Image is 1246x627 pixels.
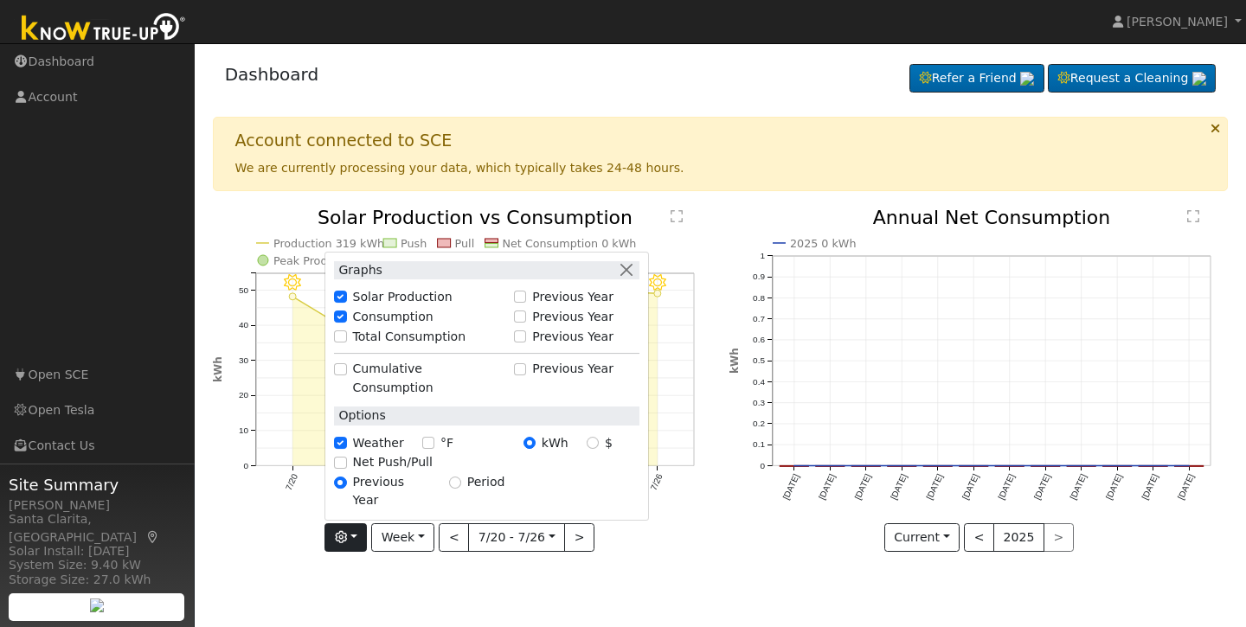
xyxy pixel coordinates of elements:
label: Total Consumption [353,328,466,346]
label: Options [334,406,385,425]
i: 7/26 - Clear [649,274,666,291]
label: °F [440,434,453,452]
circle: onclick="" [934,463,941,470]
text: 0 [760,461,765,470]
rect: onclick="" [1139,466,1167,467]
input: Solar Production [334,291,346,303]
text: 40 [238,320,248,329]
span: Site Summary [9,473,185,496]
i: 7/20 - Clear [284,274,301,291]
label: Period [467,473,505,491]
circle: onclick="" [1150,463,1157,470]
text: Push [401,237,427,250]
rect: onclick="" [1067,466,1095,467]
rect: onclick="" [1031,466,1060,467]
text: [DATE] [1176,472,1196,501]
input: Weather [334,437,346,449]
rect: onclick="" [816,466,845,467]
text: [DATE] [781,472,801,501]
rect: onclick="" [995,466,1024,467]
text: kWh [729,349,741,374]
text: [DATE] [1104,472,1124,501]
label: Previous Year [532,288,613,306]
input: Previous Year [334,477,346,489]
label: Solar Production [353,288,453,306]
input: Net Push/Pull [334,457,346,469]
div: [PERSON_NAME] [9,496,185,515]
rect: onclick="" [780,466,808,467]
circle: onclick="" [1043,463,1050,470]
circle: onclick="" [1078,463,1085,470]
text: 0.8 [753,293,765,303]
text: 0.5 [753,356,765,366]
text: Production 319 kWh [273,237,384,250]
input: Previous Year [514,363,526,375]
button: < [439,523,469,553]
a: Dashboard [225,64,319,85]
rect: onclick="" [888,466,916,467]
label: Previous Year [532,308,613,326]
input: °F [422,437,434,449]
img: retrieve [90,598,104,612]
text: 0 [243,461,248,470]
button: Week [371,523,434,553]
text: [DATE] [1140,472,1160,501]
text:  [671,209,683,223]
input: Cumulative Consumption [334,363,346,375]
label: kWh [542,434,568,452]
text: [DATE] [997,472,1017,501]
input: $ [587,437,599,449]
text: Peak Production Hour 6.8 kWh [273,254,440,267]
circle: onclick="" [863,463,870,470]
rect: onclick="" [1175,466,1204,467]
text: kWh [212,357,224,383]
button: 7/20 - 7/26 [468,523,565,553]
a: Map [145,530,161,544]
img: Know True-Up [13,10,195,48]
text: [DATE] [1069,472,1089,501]
div: Solar Install: [DATE] [9,542,185,560]
input: kWh [523,437,536,449]
text: [DATE] [1032,472,1052,501]
text: [DATE] [925,472,945,501]
label: $ [605,434,613,452]
text: 2025 0 kWh [790,237,857,250]
circle: onclick="" [970,463,977,470]
text: 0.3 [753,398,765,407]
text:  [1187,209,1199,223]
text: 10 [238,425,248,435]
rect: onclick="" [1103,466,1132,467]
text: Solar Production vs Consumption [318,207,633,228]
text: 0.2 [753,419,765,428]
a: Request a Cleaning [1048,64,1216,93]
circle: onclick="" [1114,463,1121,470]
circle: onclick="" [1186,463,1193,470]
text: 0.6 [753,335,765,344]
rect: onclick="" [851,466,880,467]
input: Total Consumption [334,330,346,342]
text: [DATE] [817,472,837,501]
text: 0.1 [753,440,765,450]
circle: onclick="" [289,293,296,300]
label: Previous Year [532,361,613,379]
input: Previous Year [514,310,526,323]
text: Annual Net Consumption [873,207,1111,228]
circle: onclick="" [1006,463,1013,470]
div: System Size: 9.40 kW [9,556,185,574]
img: retrieve [1192,72,1206,86]
text: 7/20 [284,472,299,492]
h1: Account connected to SCE [235,131,453,150]
text: 0.4 [753,377,765,387]
label: Previous Year [353,473,431,509]
label: Cumulative Consumption [353,361,505,397]
input: Previous Year [514,330,526,342]
input: Period [449,477,461,489]
button: > [564,523,594,553]
a: Refer a Friend [909,64,1044,93]
circle: onclick="" [654,290,661,297]
span: We are currently processing your data, which typically takes 24-48 hours. [235,161,684,175]
text: 0.9 [753,272,765,282]
rect: onclick="" [923,466,952,467]
span: [PERSON_NAME] [1127,15,1228,29]
label: Net Push/Pull [353,453,433,471]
